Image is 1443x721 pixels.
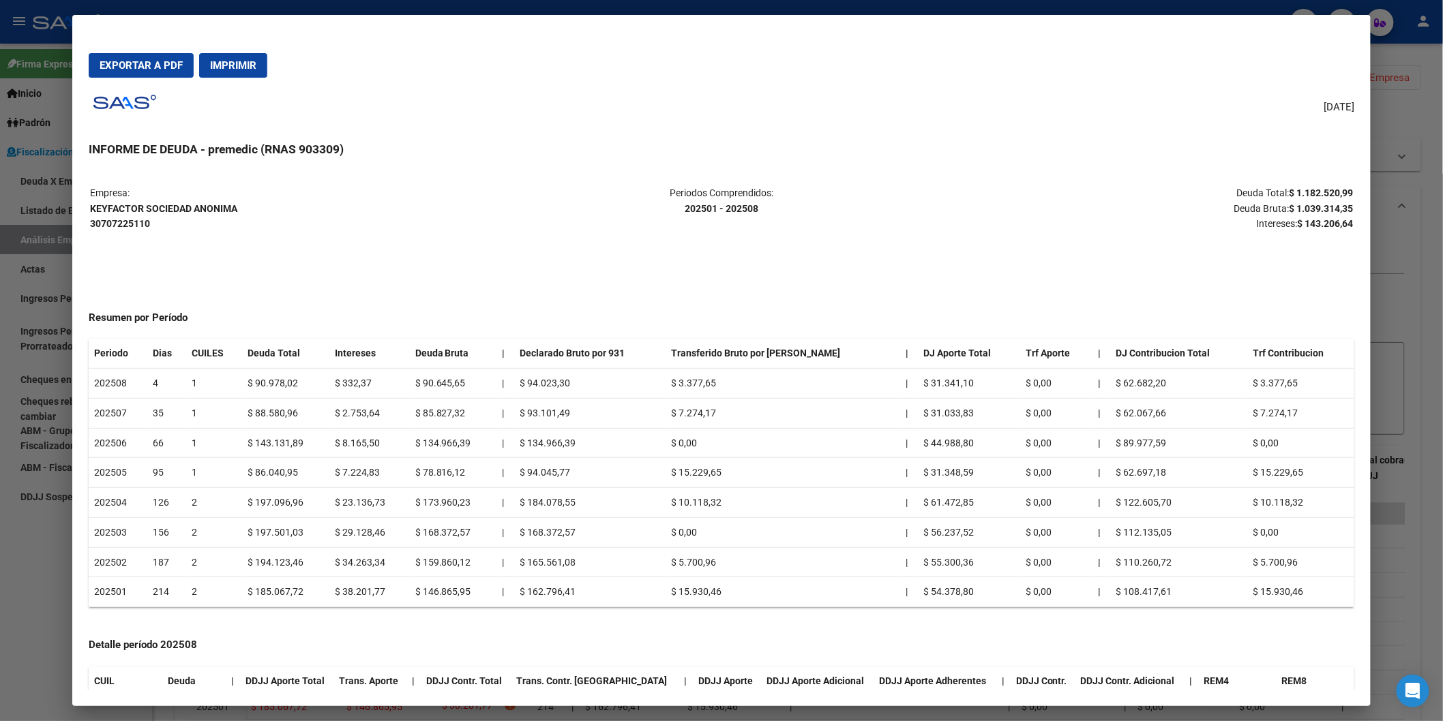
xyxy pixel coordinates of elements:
td: $ 10.118,32 [666,488,900,518]
th: DDJJ Contr. [1011,666,1075,696]
td: 202503 [89,517,147,547]
td: 2 [186,547,242,577]
th: Deuda [162,666,226,696]
th: | [1093,458,1111,488]
th: | [1093,517,1111,547]
td: $ 31.348,59 [919,458,1021,488]
th: Trans. Contr. [GEOGRAPHIC_DATA] [511,666,679,696]
td: 202505 [89,458,147,488]
th: Trans. Aporte [333,666,406,696]
td: $ 3.377,65 [1248,369,1355,399]
td: $ 5.700,96 [666,547,900,577]
td: $ 94.045,77 [515,458,666,488]
td: 214 [147,577,186,607]
td: 1 [186,369,242,399]
td: $ 0,00 [1021,577,1093,607]
td: $ 2.753,64 [329,398,409,428]
td: $ 34.263,34 [329,547,409,577]
td: $ 194.123,46 [242,547,329,577]
td: $ 31.341,10 [919,369,1021,399]
td: $ 31.033,83 [919,398,1021,428]
th: | [1093,547,1111,577]
td: $ 184.078,55 [515,488,666,518]
button: Exportar a PDF [89,53,194,78]
th: DJ Aporte Total [919,339,1021,368]
div: Open Intercom Messenger [1397,675,1429,707]
td: $ 168.372,57 [515,517,666,547]
td: | [497,369,515,399]
td: $ 56.237,52 [919,517,1021,547]
td: 66 [147,428,186,458]
span: Exportar a PDF [100,59,183,72]
td: $ 197.096,96 [242,488,329,518]
td: $ 89.977,59 [1111,428,1248,458]
td: 202504 [89,488,147,518]
td: $ 55.300,36 [919,547,1021,577]
td: $ 0,00 [1021,547,1093,577]
td: 126 [147,488,186,518]
th: | [1093,339,1111,368]
td: | [901,369,919,399]
td: $ 62.067,66 [1111,398,1248,428]
td: 187 [147,547,186,577]
td: $ 15.229,65 [1248,458,1355,488]
td: | [901,488,919,518]
th: | [406,666,421,696]
td: $ 0,00 [1248,517,1355,547]
td: $ 0,00 [666,428,900,458]
td: $ 90.978,02 [242,369,329,399]
td: $ 38.201,77 [329,577,409,607]
td: $ 162.796,41 [515,577,666,607]
td: 35 [147,398,186,428]
td: $ 94.023,30 [515,369,666,399]
td: 156 [147,517,186,547]
td: $ 0,00 [1021,398,1093,428]
td: | [901,428,919,458]
td: 4 [147,369,186,399]
h4: Resumen por Período [89,310,1354,326]
td: $ 0,00 [1021,458,1093,488]
td: $ 23.136,73 [329,488,409,518]
th: DDJJ Aporte Adherentes [874,666,996,696]
td: $ 112.135,05 [1111,517,1248,547]
th: Intereses [329,339,409,368]
td: $ 0,00 [1021,517,1093,547]
th: | [497,339,515,368]
td: $ 10.118,32 [1248,488,1355,518]
td: $ 3.377,65 [666,369,900,399]
td: $ 61.472,85 [919,488,1021,518]
td: $ 134.966,39 [515,428,666,458]
th: DDJJ Aporte Adicional [761,666,874,696]
td: $ 15.930,46 [666,577,900,607]
th: DDJJ Aporte [693,666,761,696]
th: Trf Contribucion [1248,339,1355,368]
td: $ 110.260,72 [1111,547,1248,577]
td: | [901,517,919,547]
td: $ 15.930,46 [1248,577,1355,607]
th: | [996,666,1011,696]
td: $ 122.605,70 [1111,488,1248,518]
td: $ 108.417,61 [1111,577,1248,607]
td: | [497,458,515,488]
td: $ 165.561,08 [515,547,666,577]
td: $ 88.580,96 [242,398,329,428]
td: $ 29.128,46 [329,517,409,547]
th: REM8 [1277,666,1354,696]
td: $ 7.274,17 [1248,398,1355,428]
button: Imprimir [199,53,267,78]
td: 202502 [89,547,147,577]
td: $ 62.697,18 [1111,458,1248,488]
span: Imprimir [210,59,256,72]
td: 202506 [89,428,147,458]
td: $ 197.501,03 [242,517,329,547]
td: $ 0,00 [1248,428,1355,458]
h4: Detalle período 202508 [89,637,1354,653]
td: | [497,488,515,518]
th: | [679,666,694,696]
strong: 202501 - 202508 [685,203,758,214]
strong: $ 1.039.314,35 [1289,203,1353,214]
th: | [1093,428,1111,458]
td: $ 173.960,23 [410,488,497,518]
td: 1 [186,428,242,458]
td: $ 15.229,65 [666,458,900,488]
